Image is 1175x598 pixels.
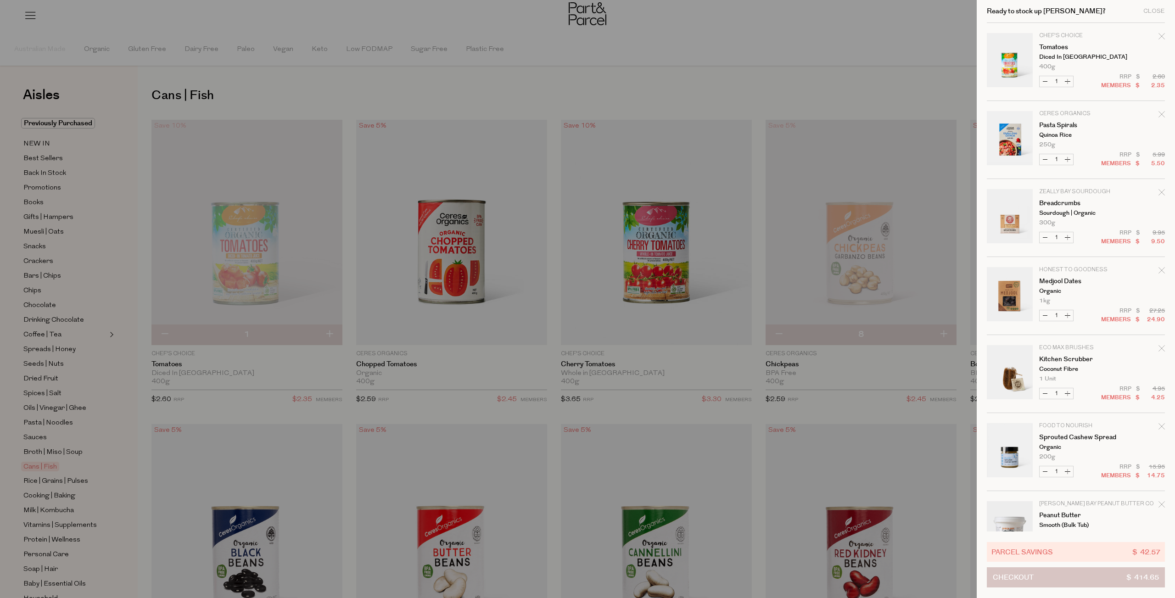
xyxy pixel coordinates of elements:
[1039,267,1110,273] p: Honest to Goodness
[1051,232,1062,243] input: QTY Breadcrumbs
[1039,44,1110,50] a: Tomatoes
[1051,76,1062,87] input: QTY Tomatoes
[1039,522,1110,528] p: Smooth (Bulk Tub)
[1039,200,1110,207] a: Breadcrumbs
[993,568,1034,587] span: Checkout
[1039,189,1110,195] p: Zeally Bay Sourdough
[1158,344,1165,356] div: Remove Kitchen Scrubber
[1039,54,1110,60] p: Diced In [GEOGRAPHIC_DATA]
[1039,512,1110,519] a: Peanut Butter
[1039,64,1055,70] span: 400g
[1039,356,1110,363] a: Kitchen Scrubber
[1051,466,1062,477] input: QTY Sprouted Cashew Spread
[1039,376,1056,382] span: 1 Unit
[1039,366,1110,372] p: Coconut Fibre
[1039,434,1110,441] a: Sprouted Cashew Spread
[1158,266,1165,278] div: Remove Medjool Dates
[987,8,1106,15] h2: Ready to stock up [PERSON_NAME]?
[1039,278,1110,285] a: Medjool Dates
[1158,188,1165,200] div: Remove Breadcrumbs
[1126,568,1159,587] span: $ 414.65
[1039,454,1055,460] span: 200g
[1039,298,1050,304] span: 1kg
[1039,111,1110,117] p: Ceres Organics
[1039,220,1055,226] span: 300g
[1039,122,1110,129] a: Pasta Spirals
[987,567,1165,587] button: Checkout$ 414.65
[1039,132,1110,138] p: Quinoa Rice
[1051,388,1062,399] input: QTY Kitchen Scrubber
[1158,32,1165,44] div: Remove Tomatoes
[1039,501,1110,507] p: [PERSON_NAME] Bay Peanut Butter Co
[1158,110,1165,122] div: Remove Pasta Spirals
[1039,444,1110,450] p: Organic
[991,547,1053,557] span: Parcel Savings
[1158,500,1165,512] div: Remove Peanut Butter
[1039,210,1110,216] p: Sourdough | Organic
[1158,422,1165,434] div: Remove Sprouted Cashew Spread
[1051,310,1062,321] input: QTY Medjool Dates
[1039,33,1110,39] p: Chef's Choice
[1143,8,1165,14] div: Close
[1132,547,1160,557] span: $ 42.57
[1039,142,1055,148] span: 250g
[1039,288,1110,294] p: Organic
[1051,154,1062,165] input: QTY Pasta Spirals
[1039,423,1110,429] p: Food to Nourish
[1039,345,1110,351] p: Eco Max Brushes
